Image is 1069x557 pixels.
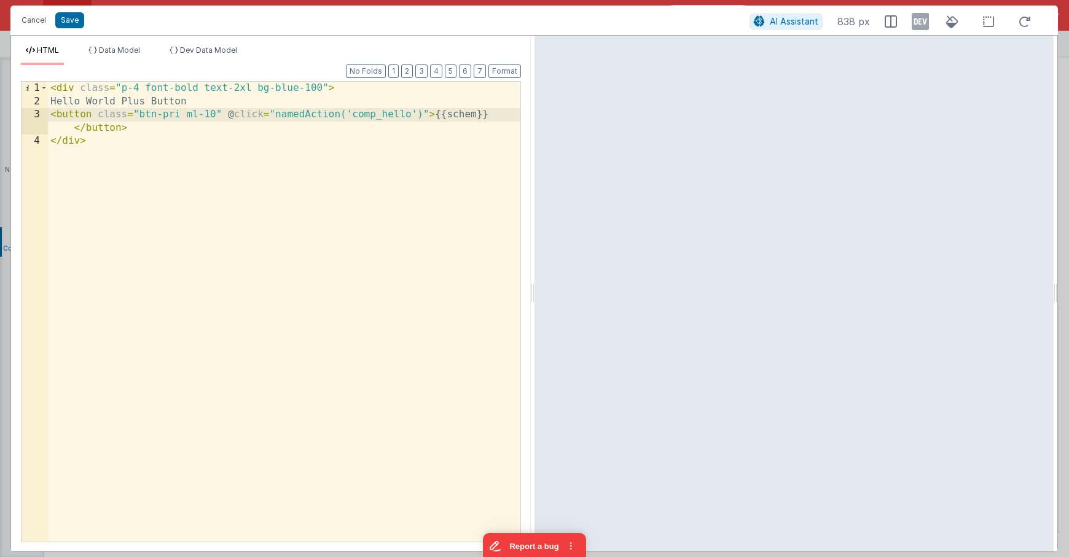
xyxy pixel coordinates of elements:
div: 2 [22,95,48,109]
button: 4 [430,64,442,78]
button: Save [55,12,84,28]
span: Dev Data Model [180,45,237,55]
div: 1 [22,82,48,95]
iframe: Marker.io feedback button [372,144,476,169]
button: 6 [459,64,471,78]
span: 838 px [837,14,870,29]
span: AI Assistant [770,16,818,26]
button: 7 [474,64,486,78]
button: 3 [415,64,428,78]
button: No Folds [346,64,386,78]
span: HTML [37,45,59,55]
div: 4 [22,134,48,148]
button: Cancel [15,12,52,29]
button: 5 [445,64,456,78]
button: Format [488,64,521,78]
span: Data Model [99,45,140,55]
button: 1 [388,64,399,78]
button: AI Assistant [750,14,823,29]
div: 3 [22,108,48,134]
button: 2 [401,64,413,78]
